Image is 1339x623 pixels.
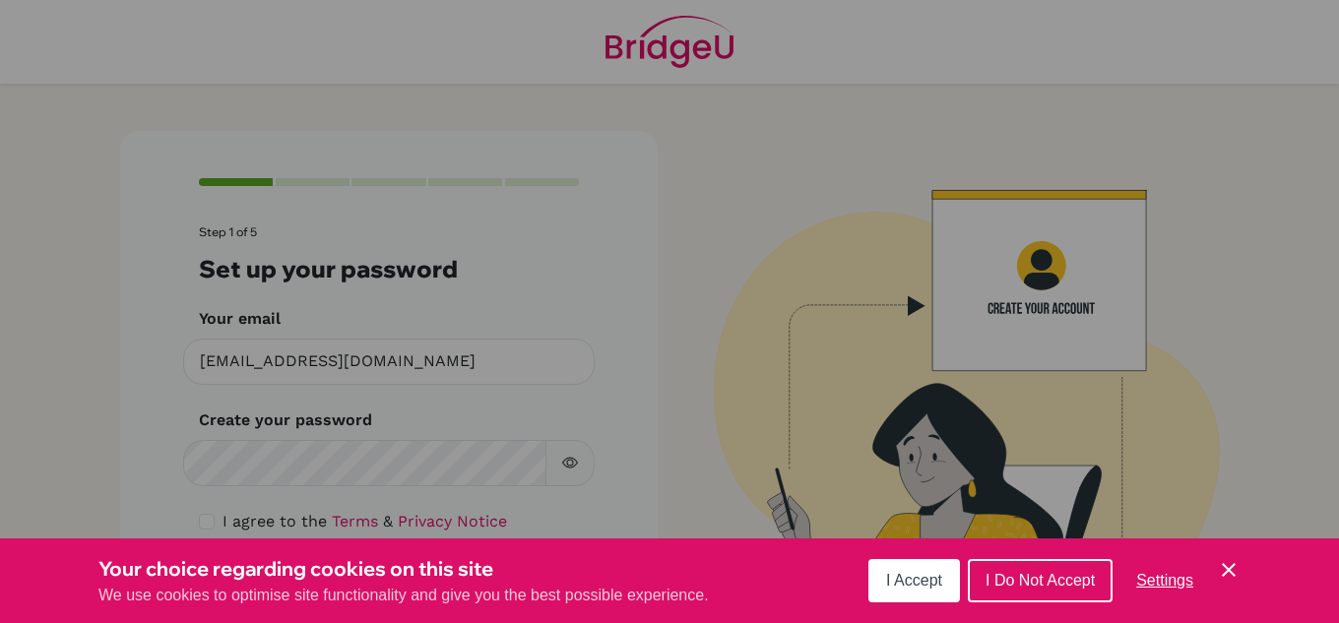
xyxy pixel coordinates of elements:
span: Settings [1136,572,1193,589]
button: I Do Not Accept [968,559,1113,602]
button: Save and close [1217,558,1241,582]
span: I Do Not Accept [986,572,1095,589]
button: I Accept [868,559,960,602]
p: We use cookies to optimise site functionality and give you the best possible experience. [98,584,709,607]
button: Settings [1120,561,1209,600]
h3: Your choice regarding cookies on this site [98,554,709,584]
span: I Accept [886,572,942,589]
